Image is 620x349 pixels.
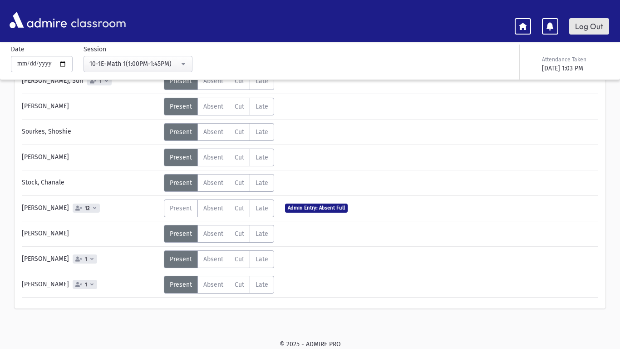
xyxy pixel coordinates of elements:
[256,103,268,110] span: Late
[17,276,164,294] div: [PERSON_NAME]
[170,77,192,85] span: Present
[170,154,192,161] span: Present
[256,154,268,161] span: Late
[83,282,89,288] span: 1
[84,45,106,54] label: Session
[69,8,126,32] span: classroom
[17,199,164,217] div: [PERSON_NAME]
[542,55,607,64] div: Attendance Taken
[170,204,192,212] span: Present
[164,123,274,141] div: AttTypes
[17,98,164,115] div: [PERSON_NAME]
[203,230,223,238] span: Absent
[170,128,192,136] span: Present
[17,123,164,141] div: Sourkes, Shoshie
[542,64,607,73] div: [DATE] 1:03 PM
[235,103,244,110] span: Cut
[164,174,274,192] div: AttTypes
[235,128,244,136] span: Cut
[235,77,244,85] span: Cut
[89,59,179,69] div: 10-1E-Math 1(1:00PM-1:45PM)
[256,77,268,85] span: Late
[235,281,244,289] span: Cut
[203,128,223,136] span: Absent
[170,281,192,289] span: Present
[98,78,103,84] span: 1
[235,179,244,187] span: Cut
[235,204,244,212] span: Cut
[203,281,223,289] span: Absent
[170,179,192,187] span: Present
[17,149,164,166] div: [PERSON_NAME]
[84,56,192,72] button: 10-1E-Math 1(1:00PM-1:45PM)
[164,72,274,90] div: AttTypes
[256,179,268,187] span: Late
[164,250,274,268] div: AttTypes
[170,230,192,238] span: Present
[17,174,164,192] div: Stock, Chanale
[170,255,192,263] span: Present
[11,45,25,54] label: Date
[256,255,268,263] span: Late
[256,128,268,136] span: Late
[256,281,268,289] span: Late
[15,339,605,349] div: © 2025 - ADMIRE PRO
[203,103,223,110] span: Absent
[569,18,609,35] a: Log Out
[203,204,223,212] span: Absent
[17,225,164,243] div: [PERSON_NAME]
[164,276,274,294] div: AttTypes
[17,250,164,268] div: [PERSON_NAME]
[235,255,244,263] span: Cut
[256,230,268,238] span: Late
[170,103,192,110] span: Present
[164,98,274,115] div: AttTypes
[17,72,164,90] div: [PERSON_NAME], Suri
[7,10,69,30] img: AdmirePro
[203,77,223,85] span: Absent
[235,230,244,238] span: Cut
[256,204,268,212] span: Late
[83,205,92,211] span: 12
[285,204,348,212] span: Admin Entry: Absent Full
[203,179,223,187] span: Absent
[164,149,274,166] div: AttTypes
[164,225,274,243] div: AttTypes
[203,255,223,263] span: Absent
[203,154,223,161] span: Absent
[235,154,244,161] span: Cut
[164,199,274,217] div: AttTypes
[83,256,89,262] span: 1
